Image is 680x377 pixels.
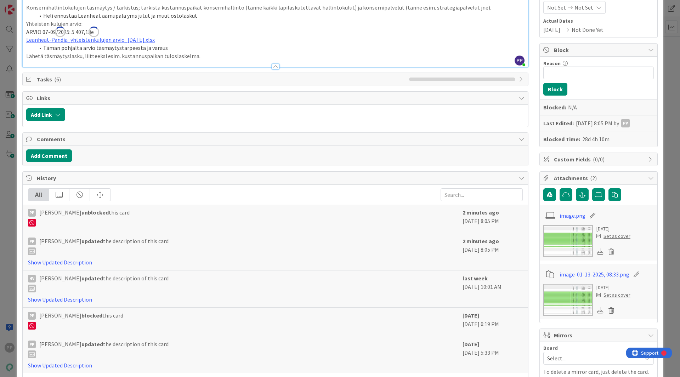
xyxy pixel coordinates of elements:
[39,340,169,358] span: [PERSON_NAME] the description of this card
[463,340,523,370] div: [DATE] 5:33 PM
[28,259,92,266] a: Show Updated Description
[81,209,109,216] b: unblocked
[543,103,566,112] b: Blocked:
[26,52,525,60] p: Lähetä täsmäytyslasku, liitteeksi esim. kustannuspaikan tuloslaskelma.
[554,331,645,339] span: Mirrors
[54,76,61,83] span: ( 6 )
[463,274,523,304] div: [DATE] 10:01 AM
[37,94,515,102] span: Links
[543,119,574,127] b: Last Edited:
[39,237,169,255] span: [PERSON_NAME] the description of this card
[26,28,94,36] span: ARVIO 07-09/2025: 5 407,13e
[463,275,488,282] b: last week
[572,25,603,34] span: Not Done Yet
[463,209,499,216] b: 2 minutes ago
[596,284,630,291] div: [DATE]
[28,362,92,369] a: Show Updated Description
[582,135,610,143] div: 28d 4h 10m
[596,291,630,299] div: Set as cover
[576,119,630,127] div: [DATE] 8:05 PM by
[28,296,92,303] a: Show Updated Description
[560,270,629,279] a: image-01-13-2025, 08:33.png
[15,1,32,10] span: Support
[560,211,585,220] a: image.png
[543,83,567,96] button: Block
[621,119,630,127] div: PP
[463,208,523,229] div: [DATE] 8:05 PM
[28,238,36,245] div: PP
[596,225,630,233] div: [DATE]
[596,233,630,240] div: Set as cover
[81,312,102,319] b: blocked
[37,135,515,143] span: Comments
[596,306,604,315] div: Download
[515,56,525,65] span: PP
[35,12,525,20] li: Heli ennustaa Leanheat aamupala yms jutut ja muut ostolaskut
[81,275,103,282] b: updated
[554,46,645,54] span: Block
[593,156,605,163] span: ( 0/0 )
[543,17,654,25] span: Actual Dates
[28,341,36,348] div: PP
[39,208,130,227] span: [PERSON_NAME] this card
[463,341,479,348] b: [DATE]
[35,44,525,52] li: Tämän pohjalta arvio täsmäytystarpeesta ja varaus
[543,60,561,67] label: Reason
[463,237,523,267] div: [DATE] 8:05 PM
[28,209,36,217] div: PP
[26,36,155,43] a: Leanheat-Pandia_yhteistenkulujen arvio_[DATE].xlsx
[37,3,39,8] div: 1
[547,3,566,12] span: Not Set
[463,311,523,332] div: [DATE] 6:19 PM
[547,353,638,363] span: Select...
[568,103,577,112] div: N/A
[81,238,103,245] b: updated
[441,188,523,201] input: Search...
[39,311,123,330] span: [PERSON_NAME] this card
[596,247,604,256] div: Download
[26,20,525,28] p: Yhteisten kulujen arvio:
[590,175,597,182] span: ( 2 )
[26,4,525,12] p: Konsernihallintokulujen täsmäytys / tarkistus; tarkista kustannuspaikat konsernihallinto (tänne k...
[463,312,479,319] b: [DATE]
[37,75,406,84] span: Tasks
[39,274,169,292] span: [PERSON_NAME] the description of this card
[28,312,36,320] div: PP
[543,135,580,143] b: Blocked Time:
[543,345,558,350] span: Board
[554,174,645,182] span: Attachments
[554,155,645,164] span: Custom Fields
[28,275,36,282] div: HV
[26,149,72,162] button: Add Comment
[26,108,65,121] button: Add Link
[574,3,593,12] span: Not Set
[543,25,560,34] span: [DATE]
[28,189,49,201] div: All
[37,174,515,182] span: History
[81,341,103,348] b: updated
[463,238,499,245] b: 2 minutes ago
